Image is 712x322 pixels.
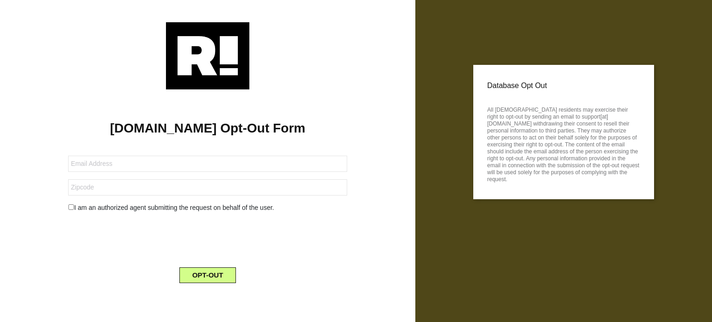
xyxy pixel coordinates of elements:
h1: [DOMAIN_NAME] Opt-Out Form [14,120,401,136]
input: Zipcode [68,179,347,196]
p: All [DEMOGRAPHIC_DATA] residents may exercise their right to opt-out by sending an email to suppo... [487,104,640,183]
iframe: reCAPTCHA [137,220,278,256]
div: I am an authorized agent submitting the request on behalf of the user. [61,203,354,213]
img: Retention.com [166,22,249,89]
p: Database Opt Out [487,79,640,93]
button: OPT-OUT [179,267,236,283]
input: Email Address [68,156,347,172]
